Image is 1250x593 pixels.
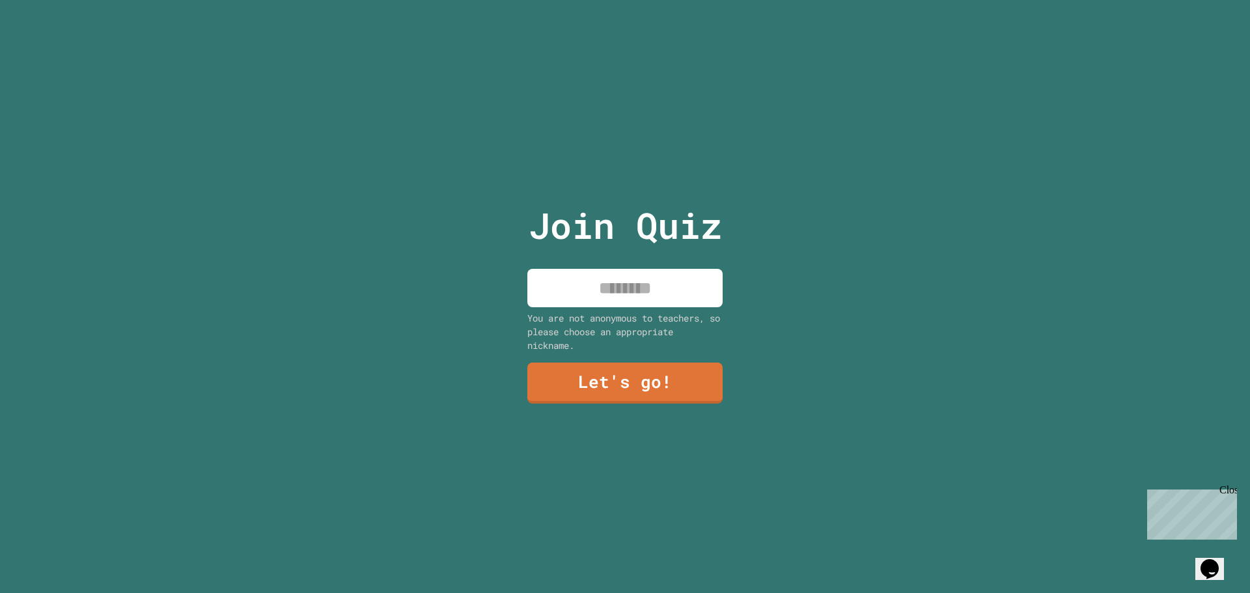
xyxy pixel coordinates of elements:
[1142,484,1237,540] iframe: chat widget
[527,311,723,352] div: You are not anonymous to teachers, so please choose an appropriate nickname.
[529,199,722,253] p: Join Quiz
[5,5,90,83] div: Chat with us now!Close
[527,363,723,404] a: Let's go!
[1195,541,1237,580] iframe: chat widget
